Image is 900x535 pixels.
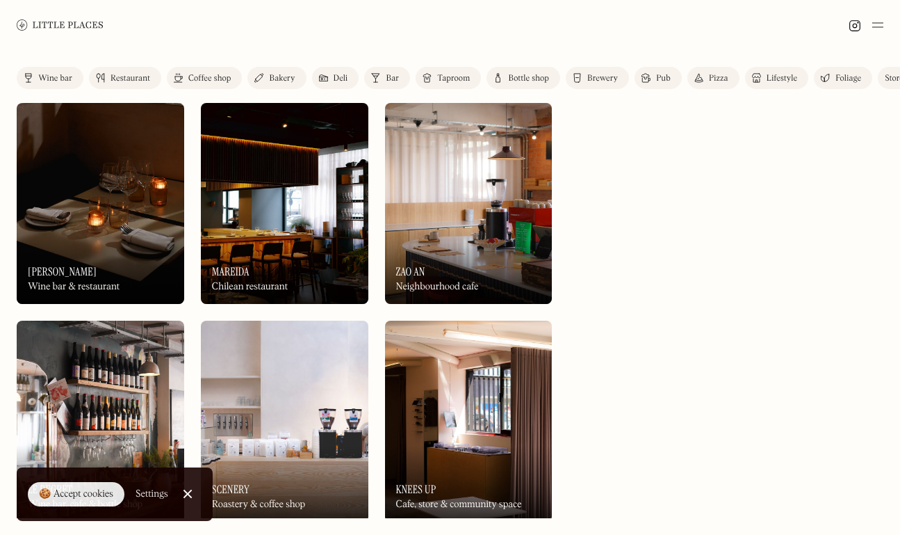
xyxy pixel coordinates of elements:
[247,67,306,89] a: Bakery
[188,74,231,83] div: Coffee shop
[386,74,399,83] div: Bar
[201,321,368,522] a: SceneryScenerySceneryRoastery & coffee shop
[385,321,553,522] img: Knees Up
[38,74,72,83] div: Wine bar
[212,499,305,511] div: Roastery & coffee shop
[396,265,425,278] h3: Zao An
[312,67,359,89] a: Deli
[767,74,797,83] div: Lifestyle
[17,103,184,304] img: Luna
[136,489,168,499] div: Settings
[212,265,249,278] h3: Mareida
[201,103,368,304] a: MareidaMareidaMareidaChilean restaurant
[269,74,295,83] div: Bakery
[508,74,549,83] div: Bottle shop
[396,281,479,293] div: Neighbourhood cafe
[656,74,671,83] div: Pub
[396,483,436,496] h3: Knees Up
[212,281,288,293] div: Chilean restaurant
[566,67,629,89] a: Brewery
[814,67,872,89] a: Foliage
[385,103,553,304] a: Zao AnZao AnZao AnNeighbourhood cafe
[709,74,728,83] div: Pizza
[635,67,682,89] a: Pub
[39,488,113,502] div: 🍪 Accept cookies
[167,67,242,89] a: Coffee shop
[687,67,739,89] a: Pizza
[111,74,150,83] div: Restaurant
[174,480,202,508] a: Close Cookie Popup
[201,321,368,522] img: Scenery
[385,103,553,304] img: Zao An
[385,321,553,522] a: Knees UpKnees UpKnees UpCafe, store & community space
[396,499,522,511] div: Cafe, store & community space
[17,321,184,522] a: Le RegretLe RegretLe RegretWine bar, cafe & bottle shop
[587,74,618,83] div: Brewery
[89,67,161,89] a: Restaurant
[835,74,861,83] div: Foliage
[334,74,348,83] div: Deli
[17,321,184,522] img: Le Regret
[17,67,83,89] a: Wine bar
[486,67,560,89] a: Bottle shop
[437,74,470,83] div: Taproom
[28,281,120,293] div: Wine bar & restaurant
[212,483,249,496] h3: Scenery
[28,265,97,278] h3: [PERSON_NAME]
[364,67,410,89] a: Bar
[201,103,368,304] img: Mareida
[136,479,168,510] a: Settings
[17,103,184,304] a: LunaLuna[PERSON_NAME]Wine bar & restaurant
[745,67,808,89] a: Lifestyle
[416,67,481,89] a: Taproom
[28,482,124,507] a: 🍪 Accept cookies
